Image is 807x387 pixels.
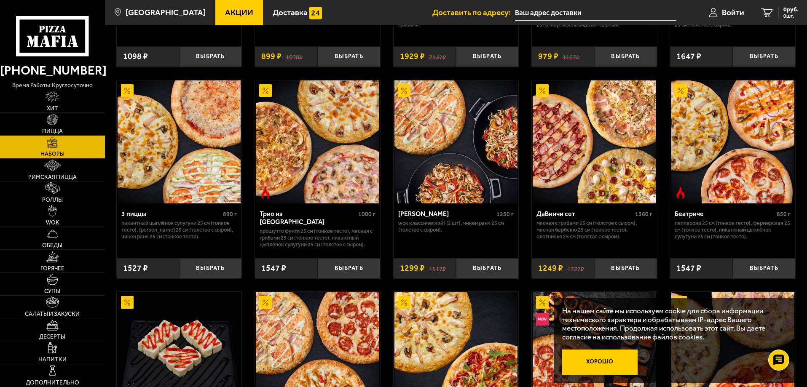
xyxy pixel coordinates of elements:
[179,258,241,279] button: Выбрать
[394,80,517,203] img: Вилла Капри
[121,296,134,309] img: Акционный
[121,220,237,240] p: Пикантный цыплёнок сулугуни 25 см (тонкое тесто), [PERSON_NAME] 25 см (толстое с сыром), Чикен Ра...
[674,296,687,309] img: Акционный
[429,264,446,272] s: 1517 ₽
[536,220,652,240] p: Мясная с грибами 25 см (толстое с сыром), Мясная Барбекю 25 см (тонкое тесто), Охотничья 25 см (т...
[722,8,744,16] span: Войти
[676,52,701,61] span: 1647 ₽
[733,258,795,279] button: Выбрать
[42,197,63,203] span: Роллы
[117,80,242,203] a: Акционный3 пиццы
[26,380,79,386] span: Дополнительно
[733,46,795,67] button: Выбрать
[261,264,286,272] span: 1547 ₽
[223,211,237,218] span: 890 г
[400,52,425,61] span: 1929 ₽
[40,151,64,157] span: Наборы
[118,80,241,203] img: 3 пиццы
[398,210,495,218] div: [PERSON_NAME]
[259,187,272,199] img: Острое блюдо
[260,210,356,226] div: Трио из [GEOGRAPHIC_DATA]
[259,296,272,309] img: Акционный
[671,80,794,203] img: Беатриче
[46,220,59,226] span: WOK
[42,128,63,134] span: Пицца
[594,258,657,279] button: Выбрать
[429,52,446,61] s: 2147 ₽
[594,46,657,67] button: Выбрать
[25,311,80,317] span: Салаты и закуски
[674,84,687,97] img: Акционный
[536,313,549,326] img: Новинка
[47,106,58,112] span: Хит
[456,258,518,279] button: Выбрать
[259,84,272,97] img: Акционный
[536,296,549,309] img: Акционный
[44,288,60,294] span: Супы
[563,52,579,61] s: 1167 ₽
[676,264,701,272] span: 1547 ₽
[273,8,308,16] span: Доставка
[432,8,515,16] span: Доставить по адресу:
[255,80,380,203] a: АкционныйОстрое блюдоТрио из Рио
[538,264,563,272] span: 1249 ₽
[261,52,282,61] span: 899 ₽
[225,8,253,16] span: Акции
[783,13,799,19] span: 0 шт.
[121,210,221,218] div: 3 пиццы
[562,307,783,342] p: На нашем сайте мы используем cookie для сбора информации технического характера и обрабатываем IP...
[496,211,514,218] span: 1250 г
[532,80,657,203] a: АкционныйДаВинчи сет
[309,7,322,19] img: 15daf4d41897b9f0e9f617042186c801.svg
[286,52,303,61] s: 1098 ₽
[670,80,795,203] a: АкционныйОстрое блюдоБеатриче
[38,357,67,363] span: Напитки
[400,264,425,272] span: 1299 ₽
[318,46,380,67] button: Выбрать
[398,296,410,309] img: Акционный
[260,228,375,248] p: Прошутто Фунги 25 см (тонкое тесто), Мясная с грибами 25 см (тонкое тесто), Пикантный цыплёнок су...
[126,8,206,16] span: [GEOGRAPHIC_DATA]
[358,211,375,218] span: 1000 г
[456,46,518,67] button: Выбрать
[515,5,676,21] input: Ваш адрес доставки
[256,80,379,203] img: Трио из Рио
[533,80,656,203] img: ДаВинчи сет
[398,220,514,233] p: Wok классический L (2 шт), Чикен Ранч 25 см (толстое с сыром).
[42,243,62,248] span: Обеды
[123,264,148,272] span: 1527 ₽
[783,7,799,13] span: 0 руб.
[538,52,558,61] span: 979 ₽
[121,84,134,97] img: Акционный
[567,264,584,272] s: 1727 ₽
[777,211,791,218] span: 850 г
[39,334,65,340] span: Десерты
[675,210,775,218] div: Беатриче
[675,220,791,240] p: Пепперони 25 см (тонкое тесто), Фермерская 25 см (тонкое тесто), Пикантный цыплёнок сулугуни 25 с...
[536,210,633,218] div: ДаВинчи сет
[394,80,519,203] a: АкционныйВилла Капри
[635,211,652,218] span: 1360 г
[536,84,549,97] img: Акционный
[123,52,148,61] span: 1098 ₽
[562,350,638,375] button: Хорошо
[28,174,77,180] span: Римская пицца
[179,46,241,67] button: Выбрать
[318,258,380,279] button: Выбрать
[674,187,687,199] img: Острое блюдо
[40,266,64,272] span: Горячее
[398,84,410,97] img: Акционный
